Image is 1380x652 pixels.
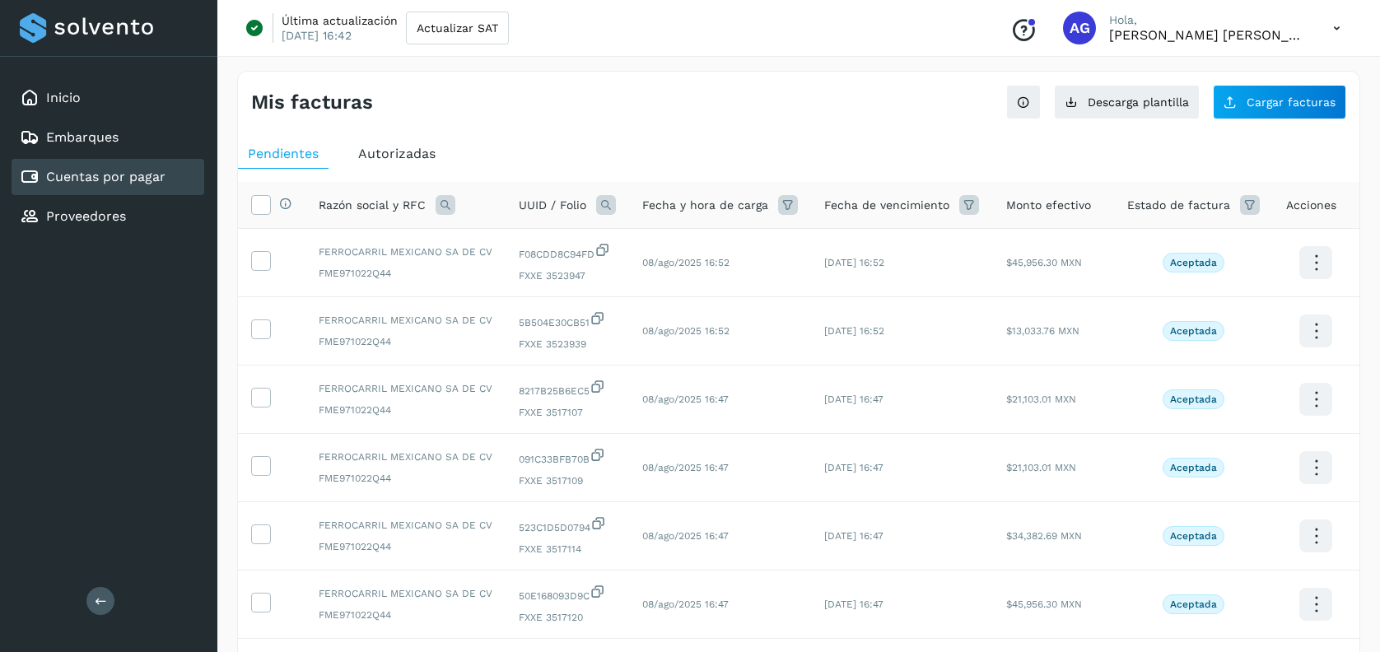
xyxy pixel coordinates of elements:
[46,169,166,184] a: Cuentas por pagar
[251,91,373,114] h4: Mis facturas
[319,313,492,328] span: FERROCARRIL MEXICANO SA DE CV
[642,197,768,214] span: Fecha y hora de carga
[358,146,436,161] span: Autorizadas
[1006,462,1076,473] span: $21,103.01 MXN
[282,13,398,28] p: Última actualización
[1006,394,1076,405] span: $21,103.01 MXN
[12,119,204,156] div: Embarques
[519,584,616,603] span: 50E168093D9C
[642,257,730,268] span: 08/ago/2025 16:52
[1006,598,1082,610] span: $45,956.30 MXN
[1170,530,1217,542] p: Aceptada
[46,90,81,105] a: Inicio
[319,539,492,554] span: FME971022Q44
[519,310,616,330] span: 5B504E30CB51
[248,146,319,161] span: Pendientes
[1286,197,1336,214] span: Acciones
[642,394,729,405] span: 08/ago/2025 16:47
[519,337,616,352] span: FXXE 3523939
[319,449,492,464] span: FERROCARRIL MEXICANO SA DE CV
[319,266,492,281] span: FME971022Q44
[519,447,616,467] span: 091C33BFB70B
[1127,197,1230,214] span: Estado de factura
[519,379,616,398] span: 8217B25B6EC5
[319,244,492,259] span: FERROCARRIL MEXICANO SA DE CV
[319,471,492,486] span: FME971022Q44
[519,515,616,535] span: 523C1D5D0794
[1247,96,1336,108] span: Cargar facturas
[1170,462,1217,473] p: Aceptada
[1109,13,1307,27] p: Hola,
[12,80,204,116] div: Inicio
[519,473,616,488] span: FXXE 3517109
[319,608,492,622] span: FME971022Q44
[642,462,729,473] span: 08/ago/2025 16:47
[46,129,119,145] a: Embarques
[519,268,616,283] span: FXXE 3523947
[824,462,883,473] span: [DATE] 16:47
[12,198,204,235] div: Proveedores
[1170,394,1217,405] p: Aceptada
[824,530,883,542] span: [DATE] 16:47
[642,325,730,337] span: 08/ago/2025 16:52
[824,394,883,405] span: [DATE] 16:47
[519,542,616,557] span: FXXE 3517114
[824,197,949,214] span: Fecha de vencimiento
[1170,257,1217,268] p: Aceptada
[1006,257,1082,268] span: $45,956.30 MXN
[1170,598,1217,610] p: Aceptada
[1170,325,1217,337] p: Aceptada
[12,159,204,195] div: Cuentas por pagar
[1006,530,1082,542] span: $34,382.69 MXN
[282,28,352,43] p: [DATE] 16:42
[642,530,729,542] span: 08/ago/2025 16:47
[1006,325,1079,337] span: $13,033.76 MXN
[319,518,492,533] span: FERROCARRIL MEXICANO SA DE CV
[46,208,126,224] a: Proveedores
[519,610,616,625] span: FXXE 3517120
[406,12,509,44] button: Actualizar SAT
[319,334,492,349] span: FME971022Q44
[417,22,498,34] span: Actualizar SAT
[319,381,492,396] span: FERROCARRIL MEXICANO SA DE CV
[1213,85,1346,119] button: Cargar facturas
[1054,85,1200,119] button: Descarga plantilla
[519,242,616,262] span: F08CDD8C94FD
[319,197,426,214] span: Razón social y RFC
[824,257,884,268] span: [DATE] 16:52
[519,197,586,214] span: UUID / Folio
[1088,96,1189,108] span: Descarga plantilla
[319,586,492,601] span: FERROCARRIL MEXICANO SA DE CV
[319,403,492,417] span: FME971022Q44
[1006,197,1091,214] span: Monto efectivo
[519,405,616,420] span: FXXE 3517107
[824,598,883,610] span: [DATE] 16:47
[642,598,729,610] span: 08/ago/2025 16:47
[1109,27,1307,43] p: Abigail Gonzalez Leon
[824,325,884,337] span: [DATE] 16:52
